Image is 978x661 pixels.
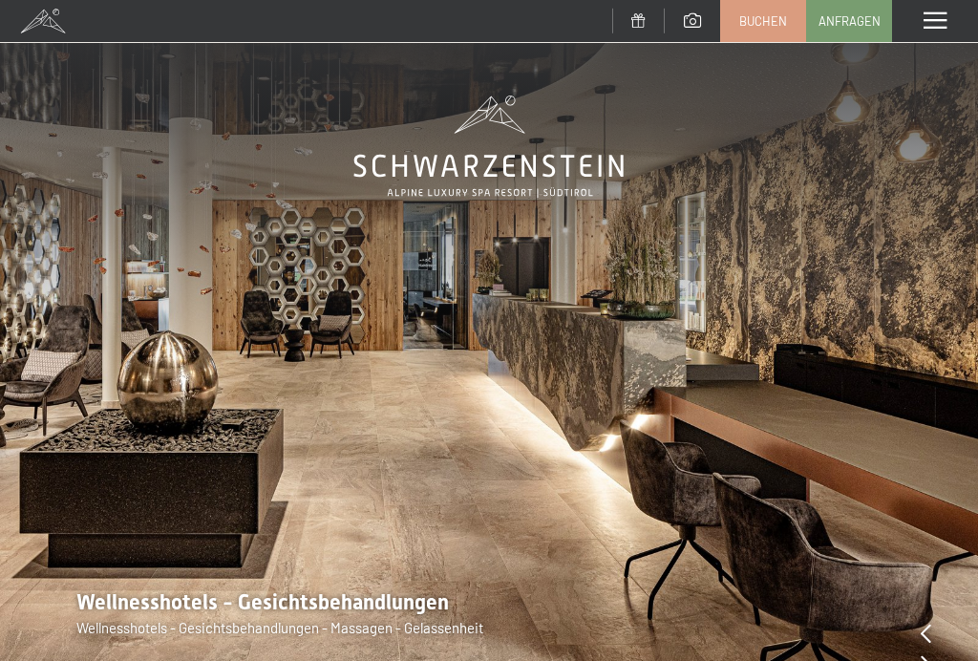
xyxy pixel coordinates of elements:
[819,12,881,30] span: Anfragen
[739,12,787,30] span: Buchen
[76,619,483,636] span: Wellnesshotels - Gesichtsbehandlungen - Massagen - Gelassenheit
[721,1,805,41] a: Buchen
[76,590,449,614] span: Wellnesshotels - Gesichtsbehandlungen
[807,1,891,41] a: Anfragen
